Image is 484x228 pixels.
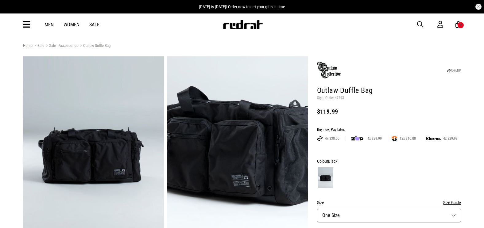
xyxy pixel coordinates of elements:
p: Style Code: 47493 [317,96,461,101]
a: Sale [89,22,99,28]
div: $119.99 [317,108,461,115]
h1: Outlaw Duffle Bag [317,86,461,96]
img: SPLITPAY [392,136,397,141]
a: Women [64,22,79,28]
a: Sale - Accessories [44,43,78,49]
a: 3 [455,21,461,28]
img: Redrat logo [223,20,263,29]
button: Size Guide [443,199,461,206]
span: One Size [322,212,340,218]
a: Outlaw Duffle Bag [78,43,110,49]
span: Black [328,159,337,164]
a: Sale [33,43,44,49]
span: 12x $10.00 [397,136,418,141]
div: Size [317,199,461,206]
a: Home [23,43,33,48]
span: [DATE] is [DATE]! Order now to get your gifts in time [199,4,285,9]
span: 4x $29.99 [441,136,460,141]
img: KLARNA [426,137,441,140]
div: 3 [460,23,462,27]
img: zip [351,135,363,142]
img: Outlaw Collective [317,62,342,79]
img: Black [318,167,333,188]
a: Men [45,22,54,28]
div: Colour [317,158,461,165]
img: AFTERPAY [317,136,323,141]
span: 4x $29.99 [365,136,384,141]
button: One Size [317,208,461,223]
span: 4x $30.00 [323,136,342,141]
div: Buy now, Pay later. [317,127,461,132]
a: SHARE [447,69,461,73]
